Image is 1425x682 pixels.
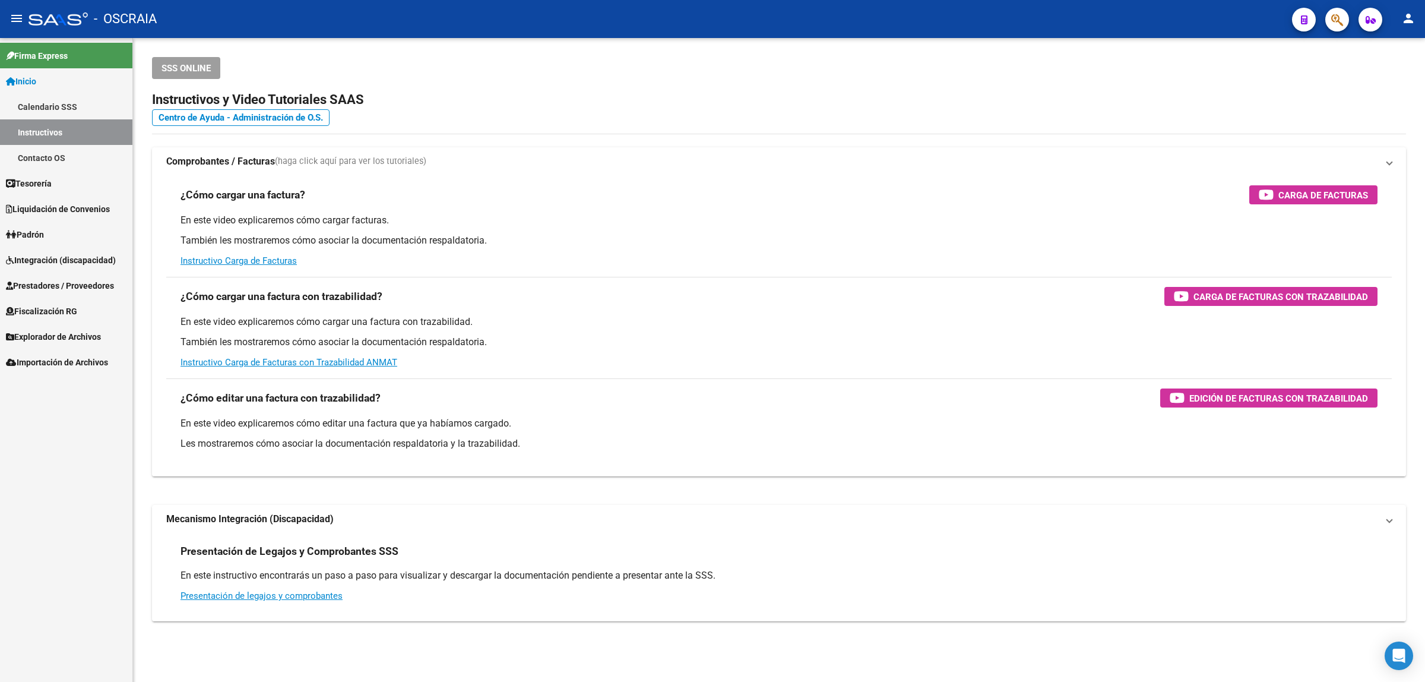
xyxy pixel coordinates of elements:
h3: ¿Cómo cargar una factura? [180,187,305,203]
p: Les mostraremos cómo asociar la documentación respaldatoria y la trazabilidad. [180,437,1377,450]
span: - OSCRAIA [94,6,157,32]
button: Edición de Facturas con Trazabilidad [1160,389,1377,408]
span: Explorador de Archivos [6,330,101,343]
span: Tesorería [6,177,52,190]
p: En este video explicaremos cómo cargar una factura con trazabilidad. [180,315,1377,329]
p: En este video explicaremos cómo editar una factura que ya habíamos cargado. [180,417,1377,430]
div: Mecanismo Integración (Discapacidad) [152,533,1406,621]
p: En este instructivo encontrarás un paso a paso para visualizar y descargar la documentación pendi... [180,569,1377,582]
a: Centro de Ayuda - Administración de O.S. [152,109,330,126]
span: Prestadores / Proveedores [6,279,114,292]
span: Carga de Facturas [1278,188,1368,203]
h3: Presentación de Legajos y Comprobantes SSS [180,543,398,560]
h2: Instructivos y Video Tutoriales SAAS [152,89,1406,111]
span: Carga de Facturas con Trazabilidad [1193,289,1368,304]
h3: ¿Cómo cargar una factura con trazabilidad? [180,288,382,305]
p: También les mostraremos cómo asociar la documentación respaldatoria. [180,234,1377,247]
a: Instructivo Carga de Facturas [180,255,297,266]
h3: ¿Cómo editar una factura con trazabilidad? [180,390,381,406]
span: Edición de Facturas con Trazabilidad [1189,391,1368,406]
span: Liquidación de Convenios [6,203,110,216]
mat-icon: menu [9,11,24,26]
strong: Comprobantes / Facturas [166,155,275,168]
a: Presentación de legajos y comprobantes [180,591,343,601]
div: Comprobantes / Facturas(haga click aquí para ver los tutoriales) [152,176,1406,476]
span: Fiscalización RG [6,305,77,318]
span: Inicio [6,75,36,88]
span: Padrón [6,228,44,241]
button: Carga de Facturas con Trazabilidad [1164,287,1377,306]
button: SSS ONLINE [152,57,220,79]
mat-icon: person [1401,11,1415,26]
span: Importación de Archivos [6,356,108,369]
span: SSS ONLINE [161,63,211,74]
button: Carga de Facturas [1249,185,1377,204]
p: En este video explicaremos cómo cargar facturas. [180,214,1377,227]
span: Firma Express [6,49,68,62]
strong: Mecanismo Integración (Discapacidad) [166,513,334,526]
a: Instructivo Carga de Facturas con Trazabilidad ANMAT [180,357,397,368]
mat-expansion-panel-header: Comprobantes / Facturas(haga click aquí para ver los tutoriales) [152,147,1406,176]
p: También les mostraremos cómo asociar la documentación respaldatoria. [180,336,1377,349]
mat-expansion-panel-header: Mecanismo Integración (Discapacidad) [152,505,1406,533]
span: Integración (discapacidad) [6,254,116,267]
div: Open Intercom Messenger [1385,642,1413,670]
span: (haga click aquí para ver los tutoriales) [275,155,426,168]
